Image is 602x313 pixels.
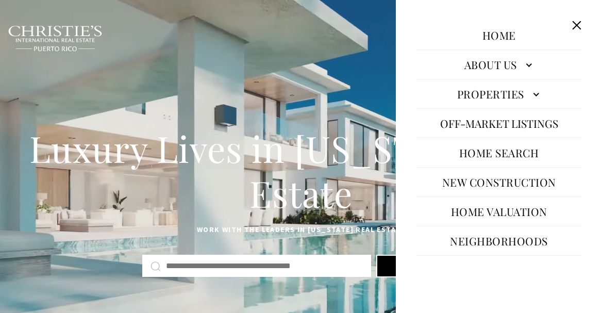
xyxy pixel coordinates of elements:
[462,258,537,283] a: Resources
[416,52,581,77] a: About Us
[567,15,587,35] button: Close this option
[8,25,103,52] img: Christie's International Real Estate black text logo
[477,23,521,47] a: Home
[445,228,553,253] a: Neighborhoods
[437,170,561,194] a: New Construction
[376,255,460,277] button: Search
[446,199,553,224] a: Home Valuation
[435,111,563,136] button: Off-Market Listings
[416,81,581,106] a: Properties
[454,140,544,165] a: Home Search
[166,259,363,273] input: Search by Address, City, or Neighborhood
[26,224,576,236] p: Work with the leaders in [US_STATE] Real Estate
[26,126,576,216] h1: Luxury Lives in [US_STATE] Real Estate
